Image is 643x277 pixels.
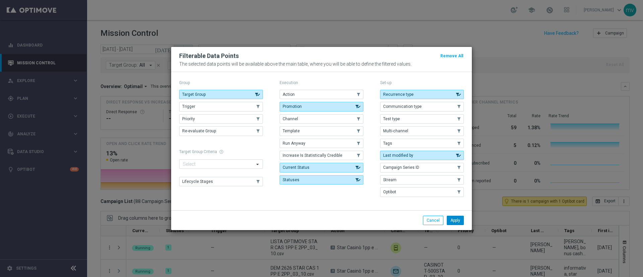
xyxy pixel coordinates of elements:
[380,114,464,124] button: Test type
[280,90,363,99] button: Action
[182,179,213,184] span: Lifecycle Stages
[179,149,263,154] h1: Target Group Criteria
[283,92,295,97] span: Action
[283,178,299,182] span: Statuses
[383,129,408,133] span: Multi-channel
[182,104,195,109] span: Trigger
[280,102,363,111] button: Promotion
[179,80,263,85] p: Group
[383,92,414,97] span: Recurrence type
[280,126,363,136] button: Template
[179,102,263,111] button: Trigger
[383,104,422,109] span: Communication type
[380,126,464,136] button: Multi-channel
[380,139,464,148] button: Tags
[383,190,396,194] span: Optibot
[380,175,464,185] button: Stream
[383,117,400,121] span: Test type
[179,126,263,136] button: Re-evaluate Group
[383,141,392,146] span: Tags
[179,90,263,99] button: Target Group
[182,129,216,133] span: Re-evaluate Group
[182,92,206,97] span: Target Group
[283,153,342,158] span: Increase Is Statistically Credible
[182,117,195,121] span: Priority
[280,139,363,148] button: Run Anyway
[380,163,464,172] button: Campaign Series ID
[280,175,363,185] button: Statuses
[179,114,263,124] button: Priority
[179,177,263,186] button: Lifecycle Stages
[179,61,464,67] p: The selected data points will be available above the main table, where you will be able to define...
[283,104,302,109] span: Promotion
[283,129,300,133] span: Template
[280,80,363,85] p: Execution
[280,163,363,172] button: Current Status
[423,216,443,225] button: Cancel
[380,187,464,197] button: Optibot
[380,102,464,111] button: Communication type
[380,80,464,85] p: Set-up
[383,165,419,170] span: Campaign Series ID
[380,90,464,99] button: Recurrence type
[383,178,397,182] span: Stream
[280,114,363,124] button: Channel
[219,149,224,154] span: help_outline
[280,151,363,160] button: Increase Is Statistically Credible
[440,52,464,60] button: Remove All
[179,52,239,60] h2: Filterable Data Points
[383,153,413,158] span: Last modified by
[283,141,305,146] span: Run Anyway
[283,165,309,170] span: Current Status
[447,216,464,225] button: Apply
[283,117,298,121] span: Channel
[380,151,464,160] button: Last modified by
